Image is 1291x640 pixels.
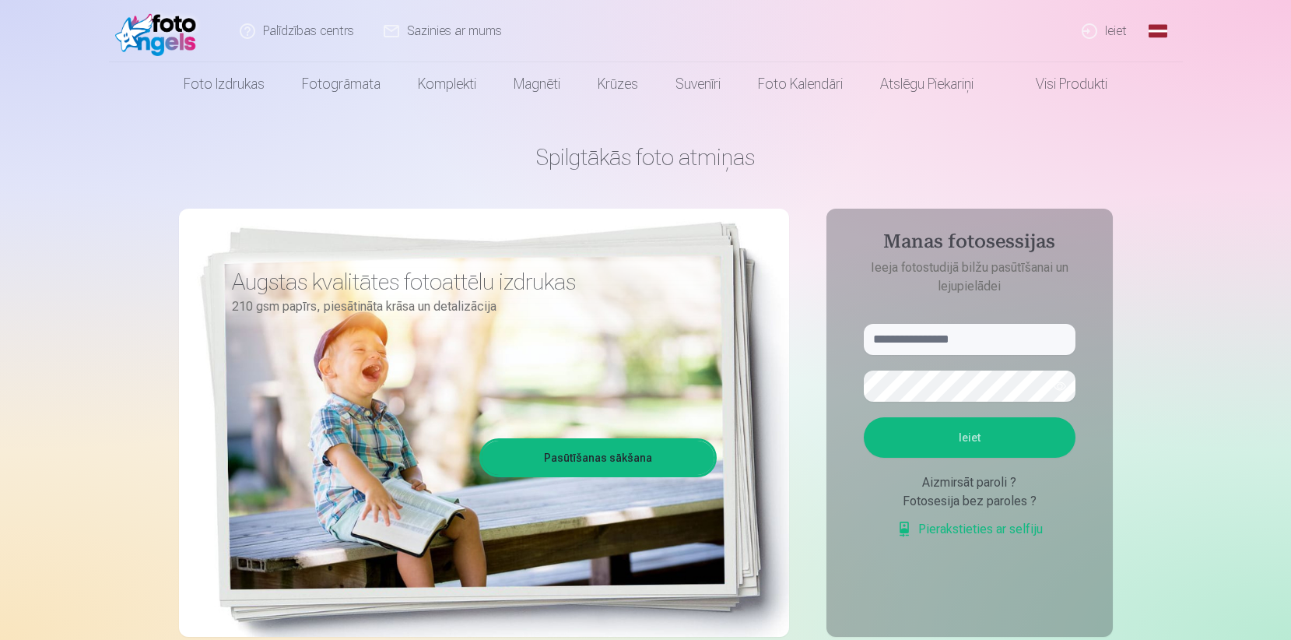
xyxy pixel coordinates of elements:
a: Atslēgu piekariņi [861,62,992,106]
h1: Spilgtākās foto atmiņas [179,143,1113,171]
a: Foto izdrukas [165,62,283,106]
a: Komplekti [399,62,495,106]
div: Fotosesija bez paroles ? [864,492,1075,511]
p: Ieeja fotostudijā bilžu pasūtīšanai un lejupielādei [848,258,1091,296]
a: Suvenīri [657,62,739,106]
img: /fa1 [115,6,205,56]
a: Pierakstieties ar selfiju [896,520,1043,539]
a: Fotogrāmata [283,62,399,106]
a: Krūzes [579,62,657,106]
button: Ieiet [864,417,1075,458]
div: Aizmirsāt paroli ? [864,473,1075,492]
a: Foto kalendāri [739,62,861,106]
p: 210 gsm papīrs, piesātināta krāsa un detalizācija [232,296,705,318]
a: Magnēti [495,62,579,106]
h4: Manas fotosessijas [848,230,1091,258]
h3: Augstas kvalitātes fotoattēlu izdrukas [232,268,705,296]
a: Visi produkti [992,62,1126,106]
a: Pasūtīšanas sākšana [482,441,714,475]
